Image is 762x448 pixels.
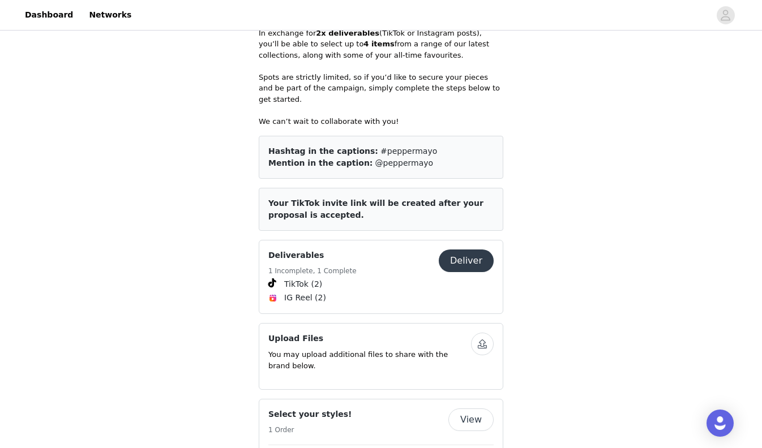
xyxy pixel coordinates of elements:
[268,199,483,219] span: Your TikTok invite link will be created after your proposal is accepted.
[316,29,379,37] strong: 2x deliverables
[284,292,326,304] span: IG Reel (2)
[439,249,494,272] button: Deliver
[268,147,378,156] span: Hashtag in the captions:
[268,349,471,371] p: You may upload additional files to share with the brand below.
[259,116,503,127] p: We can’t wait to collaborate with you!
[18,2,80,28] a: Dashboard
[448,408,494,431] button: View
[268,249,357,261] h4: Deliverables
[259,72,503,105] p: Spots are strictly limited, so if you’d like to secure your pieces and be part of the campaign, s...
[268,333,471,344] h4: Upload Files
[268,408,352,420] h4: Select your styles!
[268,294,277,303] img: Instagram Reels Icon
[375,158,433,167] span: @peppermayo
[259,28,503,61] p: In exchange for (TikTok or Instagram posts), you’ll be able to select up to from a range of our l...
[268,266,357,276] h5: 1 Incomplete, 1 Complete
[707,410,734,437] div: Open Intercom Messenger
[268,425,352,435] h5: 1 Order
[720,6,731,24] div: avatar
[82,2,138,28] a: Networks
[284,278,322,290] span: TikTok (2)
[380,147,437,156] span: #peppermayo
[268,158,373,167] span: Mention in the caption:
[259,240,503,314] div: Deliverables
[363,40,394,48] strong: 4 items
